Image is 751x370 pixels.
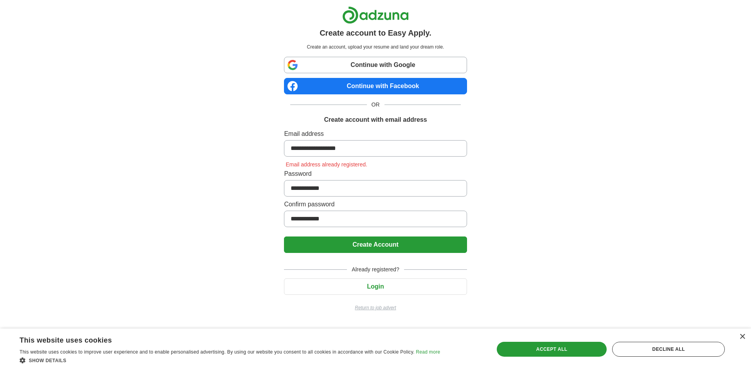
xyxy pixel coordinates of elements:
button: Login [284,278,467,295]
a: Read more, opens a new window [416,349,440,355]
div: Accept all [497,342,607,357]
p: Create an account, upload your resume and land your dream role. [286,43,465,51]
label: Email address [284,129,467,139]
a: Continue with Facebook [284,78,467,94]
div: Decline all [612,342,725,357]
span: OR [367,101,384,109]
label: Confirm password [284,200,467,209]
a: Login [284,283,467,290]
a: Continue with Google [284,57,467,73]
span: Already registered? [347,265,404,274]
span: This website uses cookies to improve user experience and to enable personalised advertising. By u... [20,349,415,355]
button: Create Account [284,236,467,253]
div: Close [739,334,745,340]
img: Adzuna logo [342,6,409,24]
label: Password [284,169,467,179]
span: Show details [29,358,66,363]
div: Show details [20,356,440,364]
span: Email address already registered. [284,161,369,168]
div: This website uses cookies [20,333,420,345]
a: Return to job advert [284,304,467,311]
h1: Create account with email address [324,115,427,125]
h1: Create account to Easy Apply. [320,27,431,39]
